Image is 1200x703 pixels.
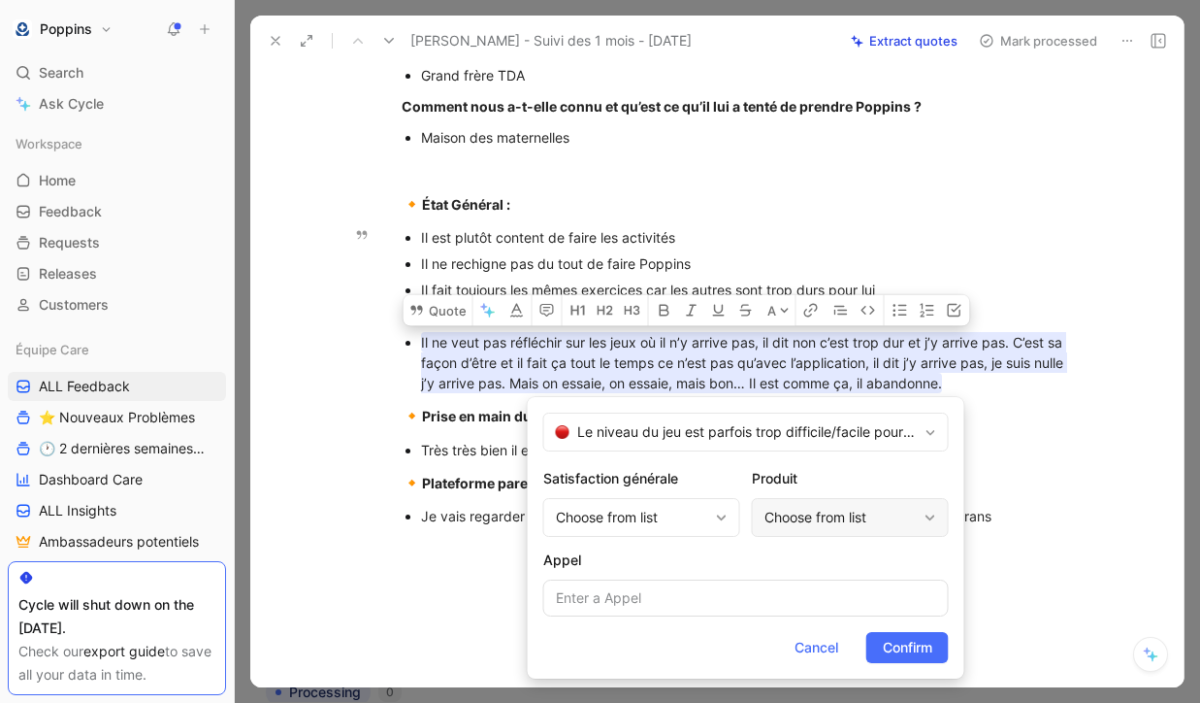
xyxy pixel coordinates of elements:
[866,632,949,663] button: Confirm
[556,425,569,439] img: 🔴
[543,467,740,490] h2: Satisfaction générale
[764,506,917,529] div: Choose from list
[577,420,918,444] span: Le niveau du jeu est parfois trop difficile/facile pour l'enfant
[556,506,708,529] div: Choose from list
[543,549,949,572] h2: Appel
[795,636,838,659] span: Cancel
[883,636,932,659] span: Confirm
[778,632,855,663] button: Cancel
[543,580,949,617] input: Enter a Appel
[752,467,949,490] h2: Produit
